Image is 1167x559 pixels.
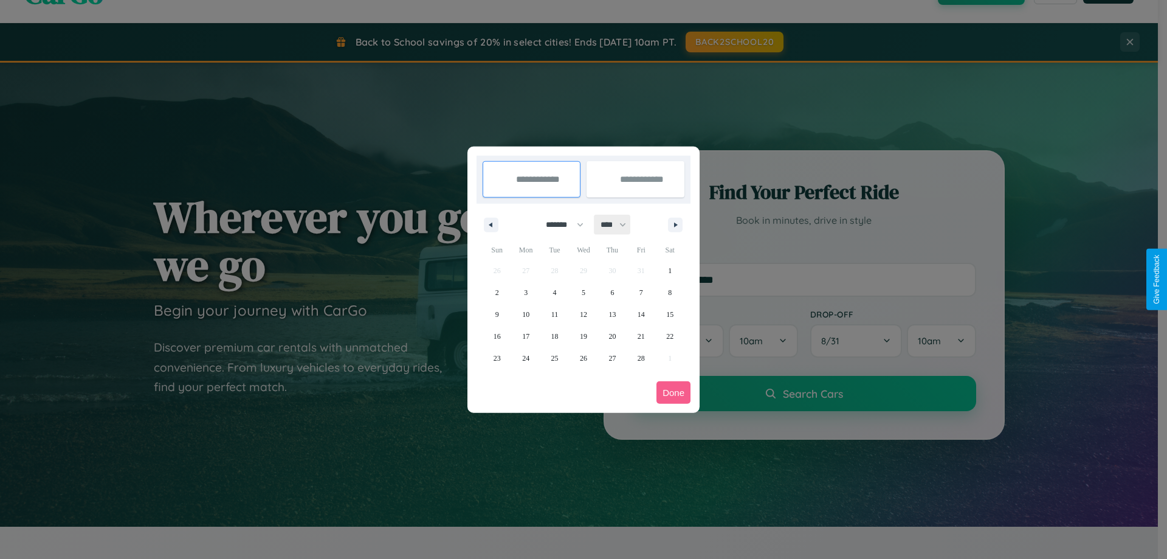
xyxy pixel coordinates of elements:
[638,325,645,347] span: 21
[668,282,672,304] span: 8
[494,347,501,369] span: 23
[608,304,616,325] span: 13
[540,282,569,304] button: 4
[540,240,569,260] span: Tue
[638,304,645,325] span: 14
[598,240,627,260] span: Thu
[551,347,559,369] span: 25
[666,304,673,325] span: 15
[598,347,627,369] button: 27
[569,240,597,260] span: Wed
[656,260,684,282] button: 1
[627,304,655,325] button: 14
[483,282,511,304] button: 2
[608,347,616,369] span: 27
[522,325,529,347] span: 17
[656,381,690,404] button: Done
[524,282,528,304] span: 3
[598,282,627,304] button: 6
[627,282,655,304] button: 7
[540,304,569,325] button: 11
[598,325,627,347] button: 20
[511,347,540,369] button: 24
[656,282,684,304] button: 8
[582,282,585,304] span: 5
[656,304,684,325] button: 15
[627,347,655,369] button: 28
[580,347,587,369] span: 26
[1152,255,1161,304] div: Give Feedback
[656,325,684,347] button: 22
[511,282,540,304] button: 3
[494,325,501,347] span: 16
[639,282,643,304] span: 7
[511,304,540,325] button: 10
[656,240,684,260] span: Sat
[495,282,499,304] span: 2
[569,347,597,369] button: 26
[551,325,559,347] span: 18
[511,325,540,347] button: 17
[569,304,597,325] button: 12
[569,325,597,347] button: 19
[483,325,511,347] button: 16
[668,260,672,282] span: 1
[638,347,645,369] span: 28
[540,325,569,347] button: 18
[551,304,559,325] span: 11
[522,347,529,369] span: 24
[553,282,557,304] span: 4
[495,304,499,325] span: 9
[511,240,540,260] span: Mon
[483,347,511,369] button: 23
[580,304,587,325] span: 12
[483,304,511,325] button: 9
[483,240,511,260] span: Sun
[610,282,614,304] span: 6
[522,304,529,325] span: 10
[666,325,673,347] span: 22
[627,325,655,347] button: 21
[598,304,627,325] button: 13
[540,347,569,369] button: 25
[569,282,597,304] button: 5
[608,325,616,347] span: 20
[627,240,655,260] span: Fri
[580,325,587,347] span: 19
